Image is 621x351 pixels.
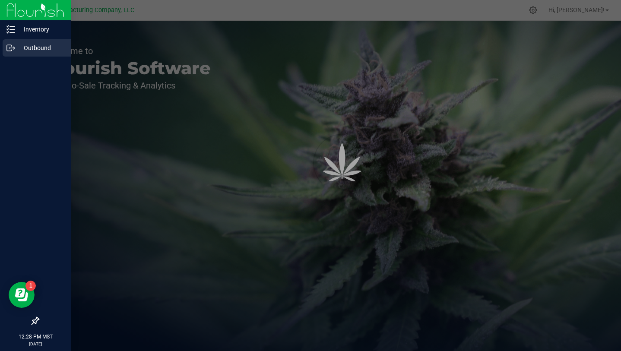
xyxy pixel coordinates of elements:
[25,281,36,291] iframe: Resource center unread badge
[15,24,67,35] p: Inventory
[15,43,67,53] p: Outbound
[4,333,67,341] p: 12:28 PM MST
[9,282,35,308] iframe: Resource center
[6,44,15,52] inline-svg: Outbound
[6,25,15,34] inline-svg: Inventory
[4,341,67,347] p: [DATE]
